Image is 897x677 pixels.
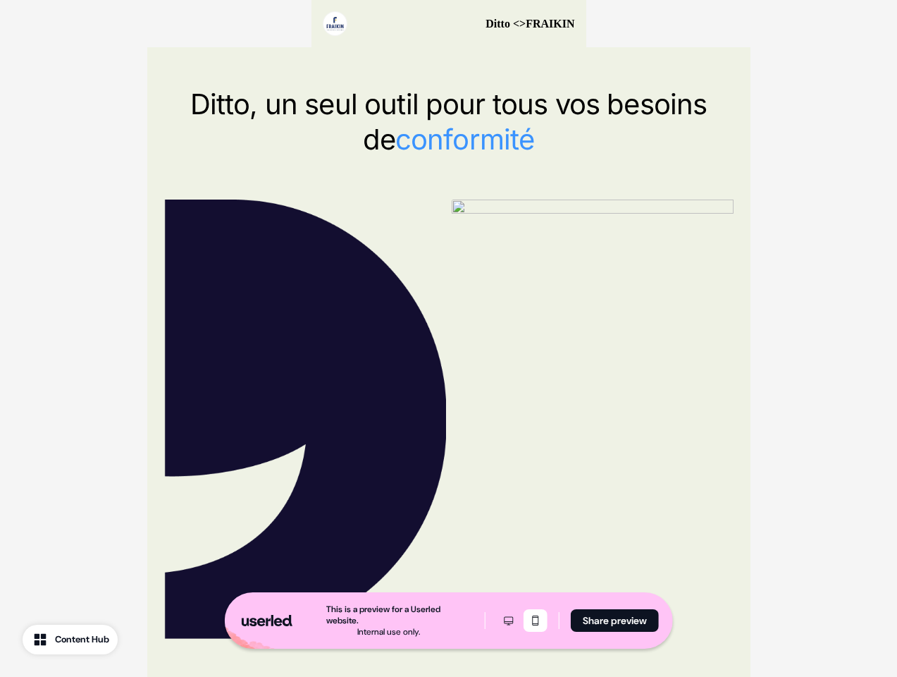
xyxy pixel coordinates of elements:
[395,122,535,157] span: conformité
[497,609,521,632] button: Desktop mode
[524,609,548,632] button: Mobile mode
[357,626,420,638] div: Internal use only.
[571,609,659,632] button: Share preview
[23,625,118,654] button: Content Hub
[55,633,109,647] div: Content Hub
[164,87,734,157] p: Ditto, un seul outil pour tous vos besoins de
[326,604,451,626] div: This is a preview for a Userled website.
[485,18,574,30] strong: Ditto <>FRAIKIN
